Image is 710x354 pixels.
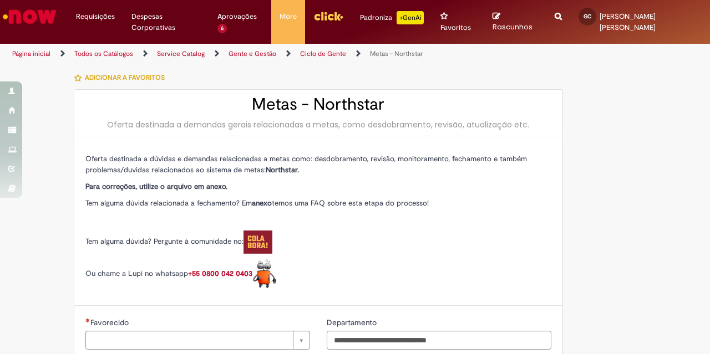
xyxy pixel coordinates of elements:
span: Adicionar a Favoritos [85,73,165,82]
a: Metas - Northstar [370,49,423,58]
img: Lupi%20logo.pngx [252,259,277,289]
h2: Metas - Northstar [85,95,551,114]
span: Favoritos [440,22,471,33]
a: Rascunhos [493,12,538,32]
a: Service Catalog [157,49,205,58]
span: 6 [217,24,227,33]
span: More [280,11,297,22]
img: Colabora%20logo.pngx [244,230,272,254]
a: Colabora [244,237,272,247]
span: Necessários [85,318,90,322]
span: Tem alguma dúvida relacionada a fechamento? Em temos uma FAQ sobre esta etapa do processo! [85,198,429,208]
strong: Para correções, utilize o arquivo em anexo. [85,182,227,191]
span: Tem alguma dúvida? Pergunte à comunidade no: [85,237,272,247]
span: Rascunhos [493,22,532,32]
img: click_logo_yellow_360x200.png [313,8,343,24]
span: Requisições [76,11,115,22]
p: +GenAi [397,11,424,24]
span: Despesas Corporativas [131,11,201,33]
div: Oferta destinada a demandas gerais relacionadas a metas, como desdobramento, revisão, atualização... [85,119,551,130]
span: GC [584,13,591,20]
a: Página inicial [12,49,50,58]
span: Oferta destinada a dúvidas e demandas relacionadas a metas como: desdobramento, revisão, monitora... [85,154,527,175]
div: Padroniza [360,11,424,24]
strong: anexo [252,198,272,208]
a: Todos os Catálogos [74,49,133,58]
strong: Northstar. [266,165,299,175]
img: ServiceNow [1,6,58,28]
span: Aprovações [217,11,257,22]
span: Necessários - Favorecido [90,317,131,327]
ul: Trilhas de página [8,44,465,64]
span: Ou chame a Lupi no whatsapp [85,269,277,278]
a: Ciclo de Gente [300,49,346,58]
a: Gente e Gestão [229,49,276,58]
button: Adicionar a Favoritos [74,66,171,89]
input: Departamento [327,331,551,350]
a: Limpar campo Favorecido [85,331,310,350]
span: Departamento [327,317,379,327]
span: [PERSON_NAME] [PERSON_NAME] [600,12,656,32]
a: +55 0800 042 0403 [188,269,277,278]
